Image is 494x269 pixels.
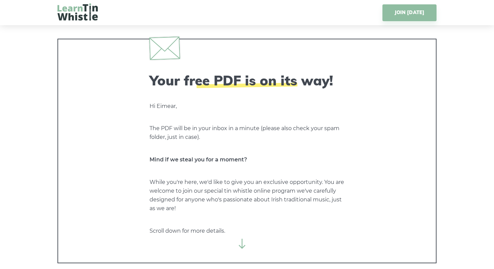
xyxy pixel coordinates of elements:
p: The PDF will be in your inbox in a minute (please also check your spam folder, just in case). [150,124,344,142]
p: While you're here, we'd like to give you an exclusive opportunity. You are welcome to join our sp... [150,178,344,213]
a: JOIN [DATE] [382,4,437,21]
p: Hi Eimear, [150,102,344,111]
img: envelope.svg [149,36,180,60]
strong: Mind if we steal you for a moment? [150,156,247,163]
p: Scroll down for more details. [150,227,344,235]
img: LearnTinWhistle.com [57,3,98,21]
h2: Your free PDF is on its way! [150,72,344,88]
